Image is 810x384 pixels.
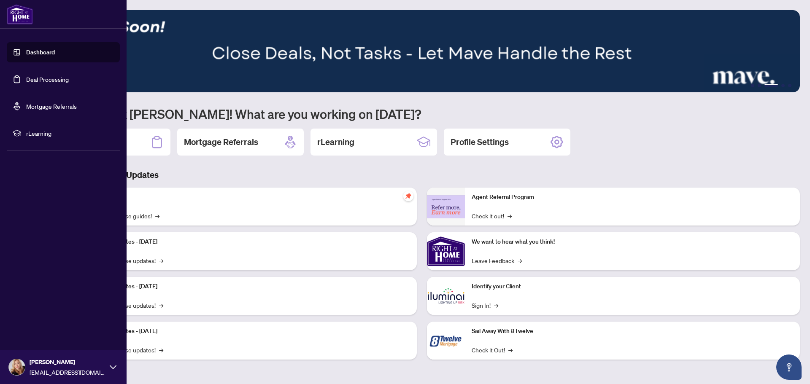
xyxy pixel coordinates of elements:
[472,256,522,265] a: Leave Feedback→
[781,84,785,87] button: 4
[472,211,512,220] a: Check it out!→
[518,256,522,265] span: →
[427,322,465,360] img: Sail Away With 8Twelve
[89,327,410,336] p: Platform Updates - [DATE]
[44,106,800,122] h1: Welcome back [PERSON_NAME]! What are you working on [DATE]?
[427,277,465,315] img: Identify your Client
[494,301,498,310] span: →
[427,232,465,270] img: We want to hear what you think!
[30,368,105,377] span: [EMAIL_ADDRESS][DOMAIN_NAME]
[44,169,800,181] h3: Brokerage & Industry Updates
[764,84,778,87] button: 3
[155,211,159,220] span: →
[472,327,793,336] p: Sail Away With 8Twelve
[758,84,761,87] button: 2
[403,191,413,201] span: pushpin
[159,345,163,354] span: →
[788,84,791,87] button: 5
[30,357,105,367] span: [PERSON_NAME]
[472,345,513,354] a: Check it Out!→
[26,48,55,56] a: Dashboard
[159,301,163,310] span: →
[472,237,793,247] p: We want to hear what you think!
[472,282,793,291] p: Identify your Client
[159,256,163,265] span: →
[508,345,513,354] span: →
[26,129,114,138] span: rLearning
[89,193,410,202] p: Self-Help
[451,136,509,148] h2: Profile Settings
[7,4,33,24] img: logo
[89,237,410,247] p: Platform Updates - [DATE]
[89,282,410,291] p: Platform Updates - [DATE]
[472,193,793,202] p: Agent Referral Program
[184,136,258,148] h2: Mortgage Referrals
[26,102,77,110] a: Mortgage Referrals
[508,211,512,220] span: →
[44,10,800,92] img: Slide 2
[317,136,354,148] h2: rLearning
[427,195,465,218] img: Agent Referral Program
[472,301,498,310] a: Sign In!→
[776,354,802,380] button: Open asap
[751,84,754,87] button: 1
[26,75,69,83] a: Deal Processing
[9,359,25,375] img: Profile Icon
